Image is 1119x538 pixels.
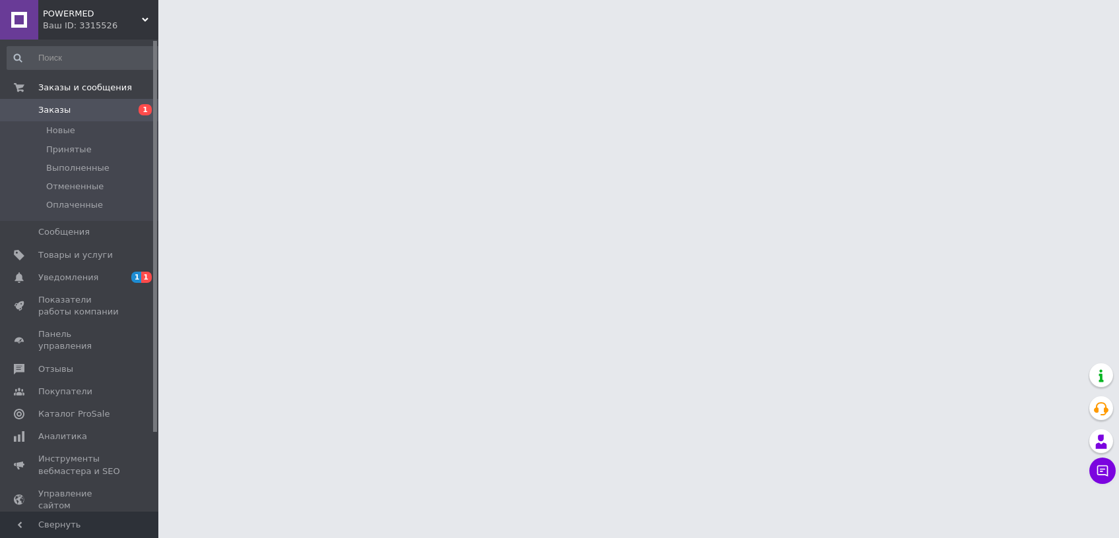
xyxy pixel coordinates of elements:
div: Ваш ID: 3315526 [43,20,158,32]
span: Аналитика [38,431,87,442]
span: Принятые [46,144,92,156]
span: Каталог ProSale [38,408,110,420]
span: 1 [131,272,142,283]
span: 1 [139,104,152,115]
span: Заказы [38,104,71,116]
span: 1 [141,272,152,283]
span: Панель управления [38,328,122,352]
span: Сообщения [38,226,90,238]
span: Уведомления [38,272,98,284]
span: Отзывы [38,363,73,375]
span: Оплаченные [46,199,103,211]
span: Новые [46,125,75,136]
span: Отмененные [46,181,104,193]
span: Управление сайтом [38,488,122,512]
span: Покупатели [38,386,92,398]
span: POWERMED [43,8,142,20]
span: Показатели работы компании [38,294,122,318]
span: Инструменты вебмастера и SEO [38,453,122,477]
input: Поиск [7,46,164,70]
span: Заказы и сообщения [38,82,132,94]
span: Товары и услуги [38,249,113,261]
span: Выполненные [46,162,110,174]
button: Чат с покупателем [1089,458,1116,484]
